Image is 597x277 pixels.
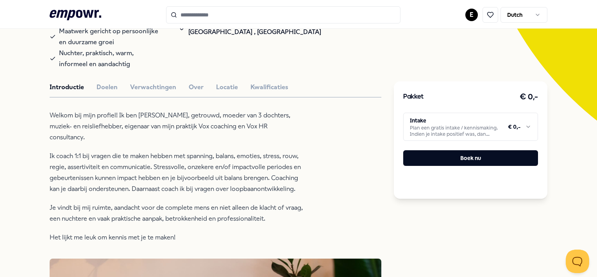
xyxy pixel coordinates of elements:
button: Boek nu [403,150,538,166]
h3: € 0,- [520,91,538,103]
iframe: Help Scout Beacon - Open [566,250,589,273]
button: Doelen [97,82,118,92]
button: Over [189,82,204,92]
p: Ik coach 1:1 bij vragen die te maken hebben met spanning, balans, emoties, stress, rouw, regie, a... [50,151,304,194]
p: Je vindt bij mij ruimte, aandacht voor de complete mens en niet alleen de klacht of vraag, een nu... [50,202,304,224]
p: Welkom bij mijn profiel! Ik ben [PERSON_NAME], getrouwd, moeder van 3 dochters, muziek- en reisli... [50,110,304,143]
button: Kwalificaties [250,82,288,92]
button: Verwachtingen [130,82,176,92]
button: Introductie [50,82,84,92]
button: E [465,9,478,21]
h3: Pakket [403,92,424,102]
span: Maatwerk gericht op persoonlijke en duurzame groei [59,26,162,48]
span: Nuchter, praktisch, warm, informeel en aandachtig [59,48,162,70]
button: Locatie [216,82,238,92]
p: Het lijkt me leuk om kennis met je te maken! [50,232,304,243]
input: Search for products, categories or subcategories [166,6,400,23]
